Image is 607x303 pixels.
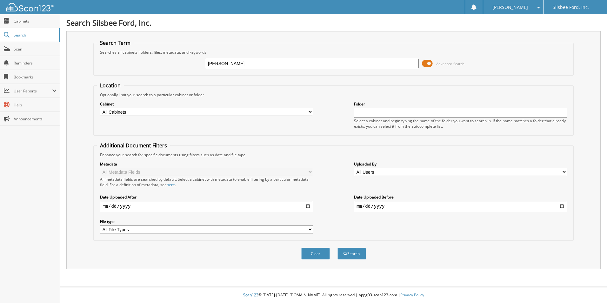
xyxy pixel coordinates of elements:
[14,32,56,38] span: Search
[354,101,567,107] label: Folder
[575,273,607,303] iframe: Chat Widget
[354,118,567,129] div: Select a cabinet and begin typing the name of the folder you want to search in. If the name match...
[354,201,567,211] input: end
[97,39,134,46] legend: Search Term
[14,116,57,122] span: Announcements
[14,46,57,52] span: Scan
[6,3,54,11] img: scan123-logo-white.svg
[97,82,124,89] legend: Location
[492,5,528,9] span: [PERSON_NAME]
[100,219,313,224] label: File type
[100,201,313,211] input: start
[97,50,570,55] div: Searches all cabinets, folders, files, metadata, and keywords
[167,182,175,187] a: here
[100,194,313,200] label: Date Uploaded After
[100,161,313,167] label: Metadata
[354,161,567,167] label: Uploaded By
[100,101,313,107] label: Cabinet
[97,142,170,149] legend: Additional Document Filters
[14,60,57,66] span: Reminders
[66,17,601,28] h1: Search Silsbee Ford, Inc.
[100,177,313,187] div: All metadata fields are searched by default. Select a cabinet with metadata to enable filtering b...
[97,152,570,158] div: Enhance your search for specific documents using filters such as date and file type.
[14,18,57,24] span: Cabinets
[436,61,464,66] span: Advanced Search
[354,194,567,200] label: Date Uploaded Before
[97,92,570,98] div: Optionally limit your search to a particular cabinet or folder
[400,292,424,298] a: Privacy Policy
[14,102,57,108] span: Help
[553,5,589,9] span: Silsbee Ford, Inc.
[243,292,258,298] span: Scan123
[337,248,366,259] button: Search
[301,248,330,259] button: Clear
[60,287,607,303] div: © [DATE]-[DATE] [DOMAIN_NAME]. All rights reserved | appg03-scan123-com |
[14,88,52,94] span: User Reports
[14,74,57,80] span: Bookmarks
